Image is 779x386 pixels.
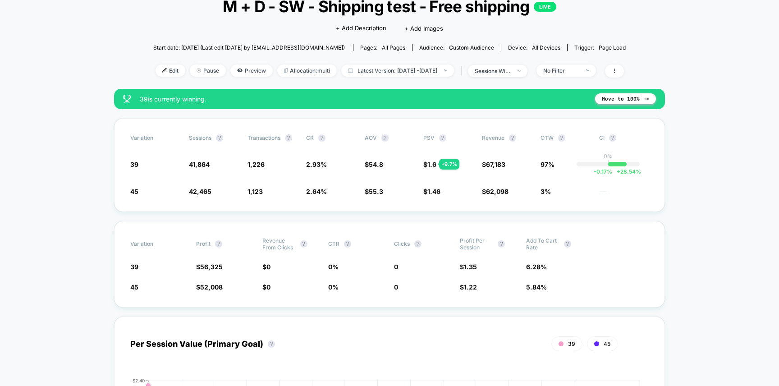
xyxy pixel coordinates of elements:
[318,134,325,142] button: ?
[486,161,505,168] span: 67,183
[394,283,398,291] span: 0
[130,161,138,168] span: 39
[365,188,383,195] span: $
[394,240,410,247] span: Clicks
[365,134,377,141] span: AOV
[197,68,201,73] img: end
[427,161,436,168] span: 1.6
[586,69,589,71] img: end
[123,95,131,103] img: success_star
[541,188,551,195] span: 3%
[509,134,516,142] button: ?
[464,263,477,271] span: 1.35
[162,68,167,73] img: edit
[189,161,210,168] span: 41,864
[156,64,185,77] span: Edit
[130,263,138,271] span: 39
[460,283,477,291] span: $
[196,263,223,271] span: $
[594,168,612,175] span: -0.17 %
[348,68,353,73] img: calendar
[328,240,339,247] span: CTR
[300,240,307,248] button: ?
[306,188,327,195] span: 2.64 %
[262,237,296,251] span: Revenue From Clicks
[277,64,337,77] span: Allocation: multi
[268,340,275,348] button: ?
[475,68,511,74] div: sessions with impression
[190,64,226,77] span: Pause
[336,24,386,33] span: + Add Description
[216,134,223,142] button: ?
[133,377,145,383] tspan: $2.40
[200,283,223,291] span: 52,008
[153,44,345,51] span: Start date: [DATE] (Last edit [DATE] by [EMAIL_ADDRESS][DOMAIN_NAME])
[599,134,649,142] span: CI
[423,188,440,195] span: $
[526,263,547,271] span: 6.28 %
[130,283,138,291] span: 45
[306,134,314,141] span: CR
[247,188,263,195] span: 1,123
[196,240,211,247] span: Profit
[189,188,211,195] span: 42,465
[381,134,389,142] button: ?
[460,237,493,251] span: Profit Per Session
[439,134,446,142] button: ?
[130,134,180,142] span: Variation
[486,188,509,195] span: 62,098
[140,95,586,103] span: 39 is currently winning.
[328,283,339,291] span: 0 %
[501,44,567,51] span: Device:
[369,188,383,195] span: 55.3
[541,161,554,168] span: 97%
[617,168,620,175] span: +
[230,64,273,77] span: Preview
[604,340,610,347] span: 45
[427,188,440,195] span: 1.46
[464,283,477,291] span: 1.22
[534,2,556,12] p: LIVE
[247,161,265,168] span: 1,226
[449,44,494,51] span: Custom Audience
[404,25,443,32] span: + Add Images
[574,44,626,51] div: Trigger:
[532,44,560,51] span: all devices
[196,283,223,291] span: $
[414,240,422,248] button: ?
[369,161,383,168] span: 54.8
[419,44,494,51] div: Audience:
[344,240,351,248] button: ?
[518,70,521,72] img: end
[439,159,459,170] div: + 9.7 %
[262,263,270,271] span: $
[130,188,138,195] span: 45
[482,134,504,141] span: Revenue
[423,161,436,168] span: $
[382,44,405,51] span: all pages
[595,93,656,104] button: Move to 100%
[526,237,559,251] span: Add To Cart Rate
[612,168,641,175] span: 28.54 %
[285,134,292,142] button: ?
[607,160,609,166] p: |
[604,153,613,160] p: 0%
[568,340,575,347] span: 39
[215,240,222,248] button: ?
[423,134,435,141] span: PSV
[394,263,398,271] span: 0
[247,134,280,141] span: Transactions
[360,44,405,51] div: Pages:
[526,283,547,291] span: 5.84 %
[460,263,477,271] span: $
[365,161,383,168] span: $
[284,68,288,73] img: rebalance
[498,240,505,248] button: ?
[558,134,565,142] button: ?
[200,263,223,271] span: 56,325
[266,263,270,271] span: 0
[306,161,327,168] span: 2.93 %
[444,69,447,71] img: end
[609,134,616,142] button: ?
[564,240,571,248] button: ?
